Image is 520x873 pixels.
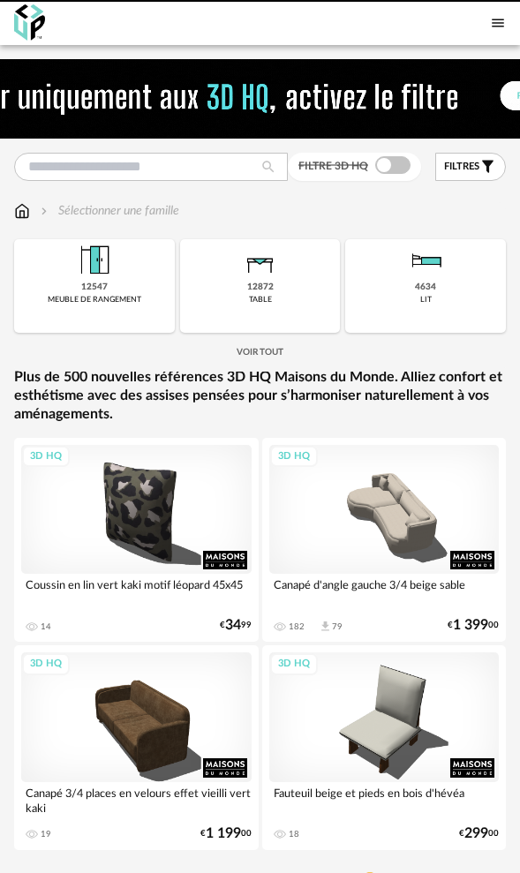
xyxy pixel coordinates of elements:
[435,153,506,181] button: filtres Filter icon
[262,438,507,643] a: 3D HQ Canapé d'angle gauche 3/4 beige sable 182 Download icon 79 €1 39900
[37,202,179,220] div: Sélectionner une famille
[453,620,488,631] span: 1 399
[415,282,436,293] div: 4634
[404,239,447,282] img: Literie.png
[206,828,241,839] span: 1 199
[289,621,305,632] div: 182
[270,653,318,675] div: 3D HQ
[262,645,507,850] a: 3D HQ Fauteuil beige et pieds en bois d'hévéa 18 €29900
[459,828,499,839] div: € 00
[319,620,332,633] span: Download icon
[269,782,500,817] div: Fauteuil beige et pieds en bois d'hévéa
[298,161,368,171] span: Filtre 3D HQ
[332,621,343,632] div: 79
[444,161,474,174] span: filtre
[14,368,506,423] a: Plus de 500 nouvelles références 3D HQ Maisons du Monde. Alliez confort et esthétisme avec des as...
[448,620,499,631] div: € 00
[22,653,70,675] div: 3D HQ
[225,620,241,631] span: 34
[220,620,252,631] div: € 99
[14,202,30,220] img: svg+xml;base64,PHN2ZyB3aWR0aD0iMTYiIGhlaWdodD0iMTciIHZpZXdCb3g9IjAgMCAxNiAxNyIgZmlsbD0ibm9uZSIgeG...
[37,202,51,220] img: svg+xml;base64,PHN2ZyB3aWR0aD0iMTYiIGhlaWdodD0iMTYiIHZpZXdCb3g9IjAgMCAxNiAxNiIgZmlsbD0ibm9uZSIgeG...
[464,828,488,839] span: 299
[22,446,70,468] div: 3D HQ
[270,446,318,468] div: 3D HQ
[21,574,252,609] div: Coussin en lin vert kaki motif léopard 45x45
[239,239,282,282] img: Table.png
[41,621,51,632] div: 14
[269,574,500,609] div: Canapé d'angle gauche 3/4 beige sable
[14,4,45,41] img: OXP
[14,338,506,372] div: Voir tout
[474,161,479,174] span: s
[14,438,259,643] a: 3D HQ Coussin en lin vert kaki motif léopard 45x45 14 €3499
[81,282,108,293] div: 12547
[48,295,141,305] div: meuble de rangement
[479,158,496,175] span: Filter icon
[490,13,506,32] span: Menu icon
[14,645,259,850] a: 3D HQ Canapé 3/4 places en velours effet vieilli vert kaki 19 €1 19900
[200,828,252,839] div: € 00
[247,282,274,293] div: 12872
[420,295,432,305] div: lit
[73,239,116,282] img: Meuble%20de%20rangement.png
[249,295,272,305] div: table
[21,782,252,817] div: Canapé 3/4 places en velours effet vieilli vert kaki
[289,829,299,839] div: 18
[41,829,51,839] div: 19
